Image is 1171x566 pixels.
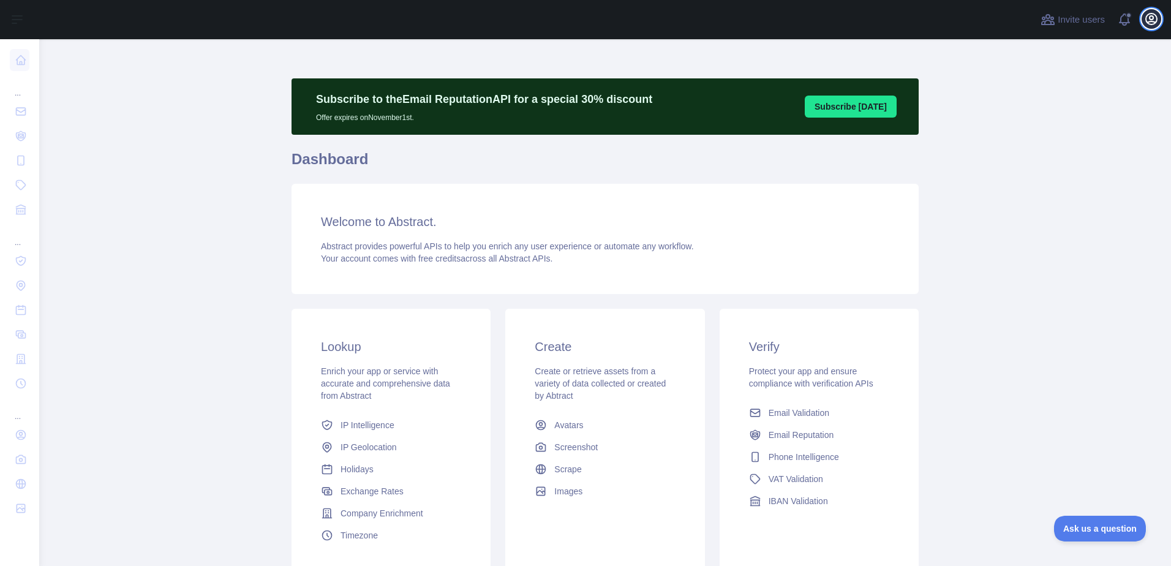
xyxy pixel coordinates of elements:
[10,397,29,421] div: ...
[554,419,583,431] span: Avatars
[749,338,889,355] h3: Verify
[744,402,894,424] a: Email Validation
[769,429,834,441] span: Email Reputation
[321,338,461,355] h3: Lookup
[1054,516,1147,541] iframe: Toggle Customer Support
[316,502,466,524] a: Company Enrichment
[316,436,466,458] a: IP Geolocation
[341,529,378,541] span: Timezone
[316,91,652,108] p: Subscribe to the Email Reputation API for a special 30 % discount
[341,463,374,475] span: Holidays
[341,441,397,453] span: IP Geolocation
[535,366,666,401] span: Create or retrieve assets from a variety of data collected or created by Abtract
[341,507,423,519] span: Company Enrichment
[10,74,29,98] div: ...
[744,490,894,512] a: IBAN Validation
[769,495,828,507] span: IBAN Validation
[744,424,894,446] a: Email Reputation
[554,463,581,475] span: Scrape
[316,414,466,436] a: IP Intelligence
[769,451,839,463] span: Phone Intelligence
[530,414,680,436] a: Avatars
[769,473,823,485] span: VAT Validation
[321,366,450,401] span: Enrich your app or service with accurate and comprehensive data from Abstract
[316,108,652,123] p: Offer expires on November 1st.
[316,458,466,480] a: Holidays
[554,485,582,497] span: Images
[321,254,552,263] span: Your account comes with across all Abstract APIs.
[744,446,894,468] a: Phone Intelligence
[769,407,829,419] span: Email Validation
[316,480,466,502] a: Exchange Rates
[418,254,461,263] span: free credits
[1038,10,1107,29] button: Invite users
[292,149,919,179] h1: Dashboard
[10,223,29,247] div: ...
[744,468,894,490] a: VAT Validation
[321,241,694,251] span: Abstract provides powerful APIs to help you enrich any user experience or automate any workflow.
[341,485,404,497] span: Exchange Rates
[341,419,394,431] span: IP Intelligence
[554,441,598,453] span: Screenshot
[535,338,675,355] h3: Create
[530,436,680,458] a: Screenshot
[530,480,680,502] a: Images
[805,96,897,118] button: Subscribe [DATE]
[530,458,680,480] a: Scrape
[749,366,873,388] span: Protect your app and ensure compliance with verification APIs
[321,213,889,230] h3: Welcome to Abstract.
[316,524,466,546] a: Timezone
[1058,13,1105,27] span: Invite users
